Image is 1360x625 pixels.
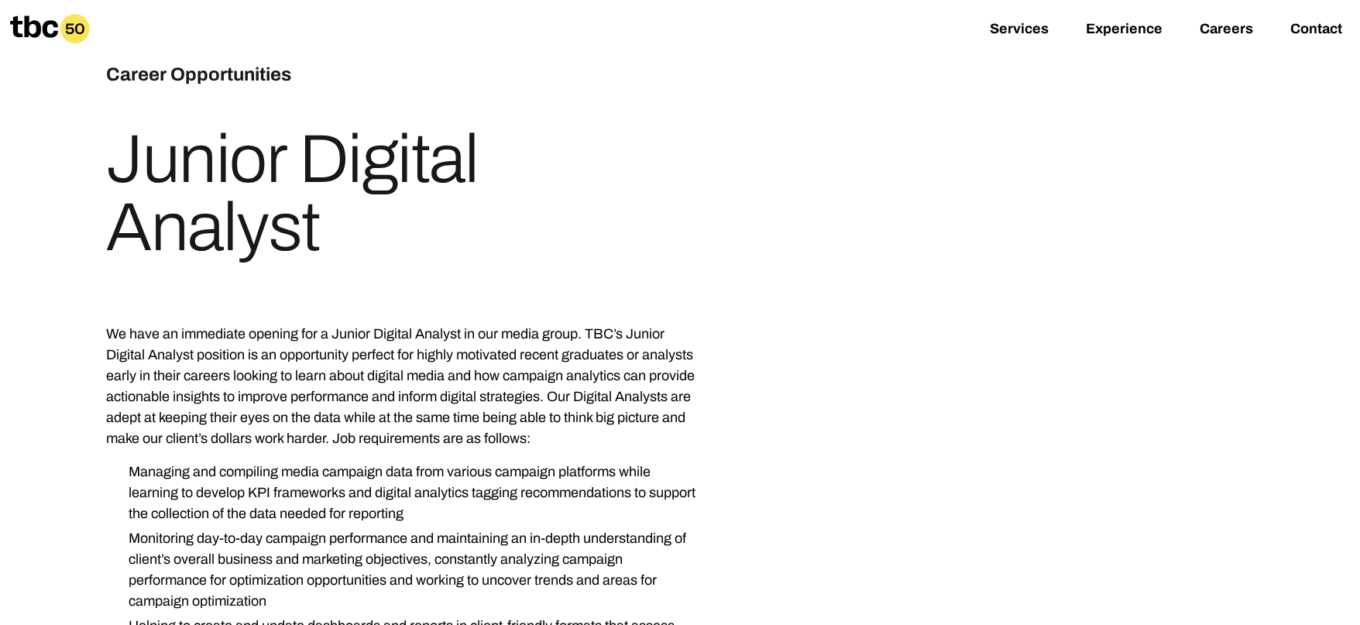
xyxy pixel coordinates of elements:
[106,60,478,88] h3: Career Opportunities
[1200,21,1253,39] a: Careers
[116,462,701,524] li: Managing and compiling media campaign data from various campaign platforms while learning to deve...
[106,125,701,262] h1: Junior Digital Analyst
[116,528,701,612] li: Monitoring day-to-day campaign performance and maintaining an in-depth understanding of client’s ...
[1290,21,1342,39] a: Contact
[990,21,1049,39] a: Services
[106,324,701,449] p: We have an immediate opening for a Junior Digital Analyst in our media group. TBC’s Junior Digita...
[1086,21,1163,39] a: Experience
